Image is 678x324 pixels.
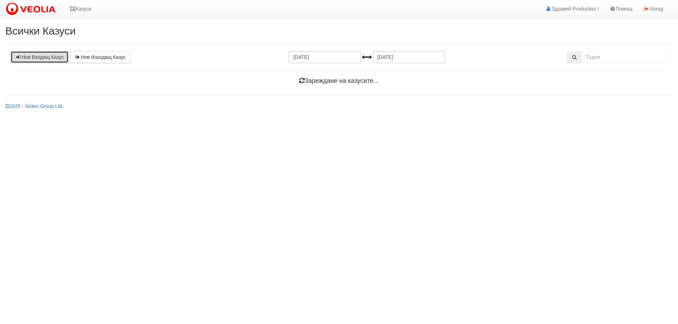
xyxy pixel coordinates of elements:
[5,25,673,37] h2: Всички Казуси
[5,2,59,17] img: VeoliaLogo.png
[11,51,69,63] a: Нов Входящ Казус
[11,78,667,85] h4: Зареждане на казусите...
[70,51,130,63] a: Нов Изходящ Казус
[582,51,667,63] input: Търсене по Идентификатор, Бл/Вх/Ап, Тип, Описание, Моб. Номер, Имейл, Файл, Коментар,
[5,103,64,109] a: 2025 - Sintex Group Ltd.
